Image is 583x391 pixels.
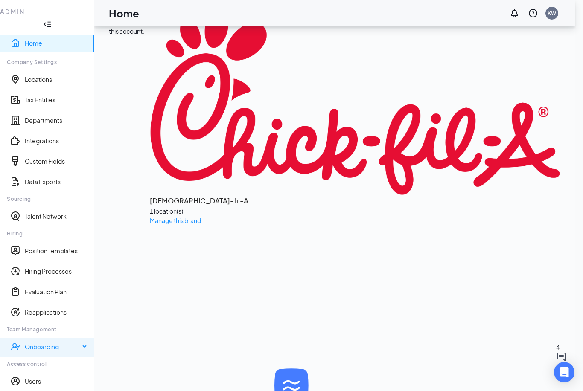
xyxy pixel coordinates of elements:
a: Data Exports [25,177,87,186]
a: Reapplications [25,308,87,316]
div: Company Settings [7,58,87,66]
svg: ChatActive [556,352,566,362]
a: Hiring Processes [25,267,87,275]
a: Evaluation Plan [25,287,87,296]
img: Chick-fil-A logo [150,10,560,195]
svg: QuestionInfo [528,8,538,18]
div: Sourcing [7,195,87,203]
div: KW [548,9,556,17]
div: Access control [7,360,87,368]
div: Open Intercom Messenger [554,362,574,382]
svg: UserCheck [10,342,20,352]
a: Integrations [25,136,87,145]
a: Users [25,377,87,385]
div: Team Management [7,326,87,333]
div: Hiring [7,230,87,237]
a: Tax Entities [25,96,87,104]
a: Home [25,39,87,47]
svg: Notifications [509,8,519,18]
h1: Home [109,6,139,20]
a: Talent Network [25,212,87,220]
div: Onboarding [25,342,80,351]
a: Manage this brand [150,217,201,224]
a: Position Templates [25,246,87,255]
div: 4 [556,342,566,352]
h3: [DEMOGRAPHIC_DATA]-fil-A [150,195,560,206]
div: 1 location(s) [150,206,560,216]
div: Here are the brands under this account. [109,10,150,225]
svg: Collapse [43,20,52,29]
a: Departments [25,116,87,125]
a: Locations [25,75,87,84]
a: Custom Fields [25,157,87,165]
